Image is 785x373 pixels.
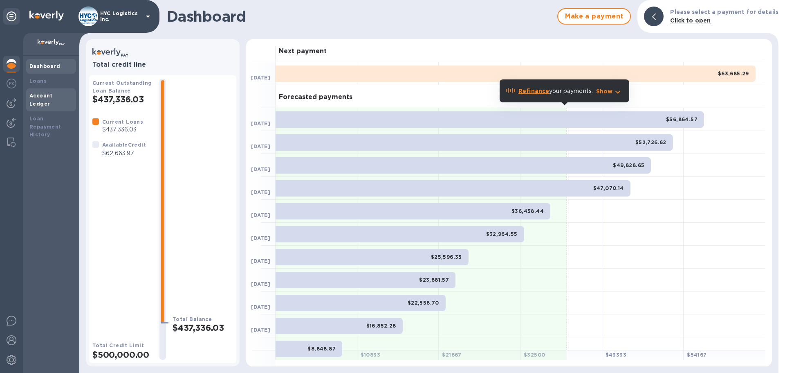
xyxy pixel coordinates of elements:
b: Please select a payment for details [670,9,778,15]
b: Current Outstanding Loan Balance [92,80,152,94]
b: [DATE] [251,281,270,287]
h3: Total credit line [92,61,233,69]
img: Logo [29,11,64,20]
b: $49,828.65 [613,162,644,168]
p: HYC Logistics Inc. [100,11,141,22]
b: Total Balance [173,316,212,322]
b: Total Credit Limit [92,342,144,348]
b: $32,964.55 [486,231,518,237]
b: [DATE] [251,120,270,127]
div: Unpin categories [3,8,20,25]
b: Loans [29,78,47,84]
img: Foreign exchange [7,79,16,88]
b: [DATE] [251,166,270,172]
b: Refinance [518,88,549,94]
b: [DATE] [251,75,270,81]
p: your payments. [518,87,593,95]
b: Account Ledger [29,93,53,107]
b: [DATE] [251,212,270,218]
p: Show [596,87,613,95]
h2: $500,000.00 [92,350,153,360]
button: Show [596,87,623,95]
b: [DATE] [251,143,270,149]
b: $47,070.14 [593,185,624,191]
b: [DATE] [251,304,270,310]
p: $62,663.97 [102,149,146,158]
b: $22,558.70 [408,300,439,306]
b: $25,596.35 [431,254,462,260]
b: [DATE] [251,189,270,195]
h2: $437,336.03 [92,94,153,104]
p: $437,336.03 [102,125,143,134]
b: [DATE] [251,235,270,241]
h3: Next payment [279,47,327,55]
b: $56,864.57 [666,116,698,122]
button: Make a payment [557,8,631,25]
b: $ 43333 [606,352,626,358]
b: $ 54167 [687,352,706,358]
b: Loan Repayment History [29,115,61,138]
b: $63,685.29 [718,70,749,77]
b: $52,726.62 [635,139,666,145]
b: [DATE] [251,258,270,264]
b: Dashboard [29,63,61,69]
b: Available Credit [102,142,146,148]
b: $23,881.57 [419,277,449,283]
h3: Forecasted payments [279,93,352,101]
b: [DATE] [251,327,270,333]
b: Current Loans [102,119,143,125]
h1: Dashboard [167,8,553,25]
b: Click to open [670,17,711,24]
h2: $437,336.03 [173,323,233,333]
b: $36,458.44 [511,208,544,214]
b: $16,852.28 [366,323,396,329]
span: Make a payment [565,11,624,21]
b: $8,848.87 [307,346,336,352]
